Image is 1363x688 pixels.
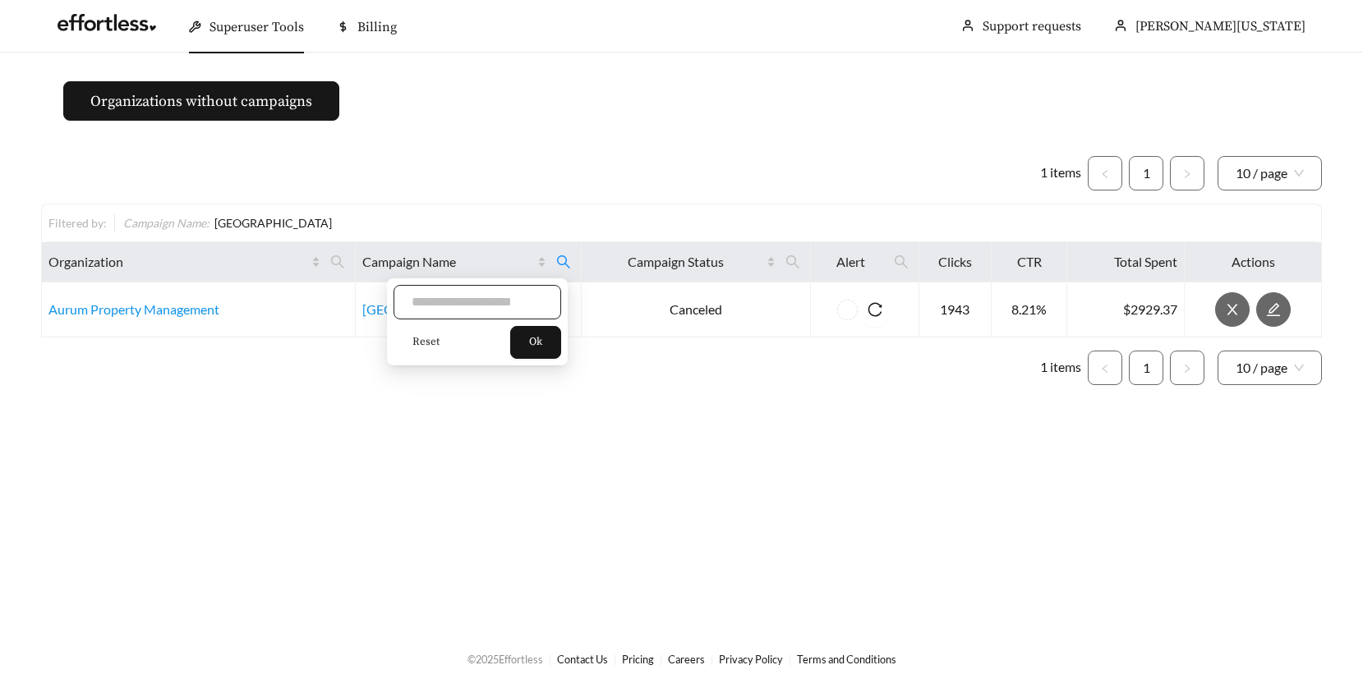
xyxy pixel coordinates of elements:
[324,249,352,275] span: search
[1170,351,1204,385] li: Next Page
[357,19,397,35] span: Billing
[48,301,219,317] a: Aurum Property Management
[210,19,304,35] span: Superuser Tools
[1218,156,1322,190] div: Page Size
[1100,169,1110,179] span: left
[1170,156,1204,190] li: Next Page
[1040,351,1081,385] li: 1 items
[1236,351,1304,384] span: 10 / page
[1218,351,1322,385] div: Page Size
[1256,301,1291,317] a: edit
[992,282,1067,337] td: 8.21%
[1182,169,1192,179] span: right
[550,249,578,275] span: search
[588,252,764,272] span: Campaign Status
[1256,292,1291,327] button: edit
[779,249,807,275] span: search
[858,292,892,327] button: reload
[1088,351,1122,385] button: left
[557,653,608,666] a: Contact Us
[894,255,909,269] span: search
[1170,156,1204,190] button: right
[919,282,992,337] td: 1943
[123,216,210,230] span: Campaign Name :
[887,249,915,275] span: search
[668,653,705,666] a: Careers
[622,653,654,666] a: Pricing
[858,302,892,317] span: reload
[1088,156,1122,190] li: Previous Page
[1185,242,1322,282] th: Actions
[1129,351,1163,385] li: 1
[48,252,308,272] span: Organization
[467,653,543,666] span: © 2025 Effortless
[1135,18,1305,34] span: [PERSON_NAME][US_STATE]
[1088,351,1122,385] li: Previous Page
[48,214,114,232] div: Filtered by:
[556,255,571,269] span: search
[412,334,440,351] span: Reset
[510,326,561,359] button: Ok
[785,255,800,269] span: search
[1067,242,1186,282] th: Total Spent
[1130,157,1163,190] a: 1
[817,252,883,272] span: Alert
[1130,351,1163,384] a: 1
[330,255,345,269] span: search
[1040,156,1081,190] li: 1 items
[362,301,495,317] a: [GEOGRAPHIC_DATA]
[983,18,1081,34] a: Support requests
[1129,156,1163,190] li: 1
[797,653,896,666] a: Terms and Conditions
[529,334,542,351] span: Ok
[919,242,992,282] th: Clicks
[362,252,534,272] span: Campaign Name
[1182,364,1192,374] span: right
[1100,364,1110,374] span: left
[63,81,339,121] button: Organizations without campaigns
[582,282,812,337] td: Canceled
[1088,156,1122,190] button: left
[719,653,783,666] a: Privacy Policy
[1067,282,1186,337] td: $2929.37
[992,242,1067,282] th: CTR
[1170,351,1204,385] button: right
[394,326,458,359] button: Reset
[214,216,332,230] span: [GEOGRAPHIC_DATA]
[1236,157,1304,190] span: 10 / page
[90,90,312,112] span: Organizations without campaigns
